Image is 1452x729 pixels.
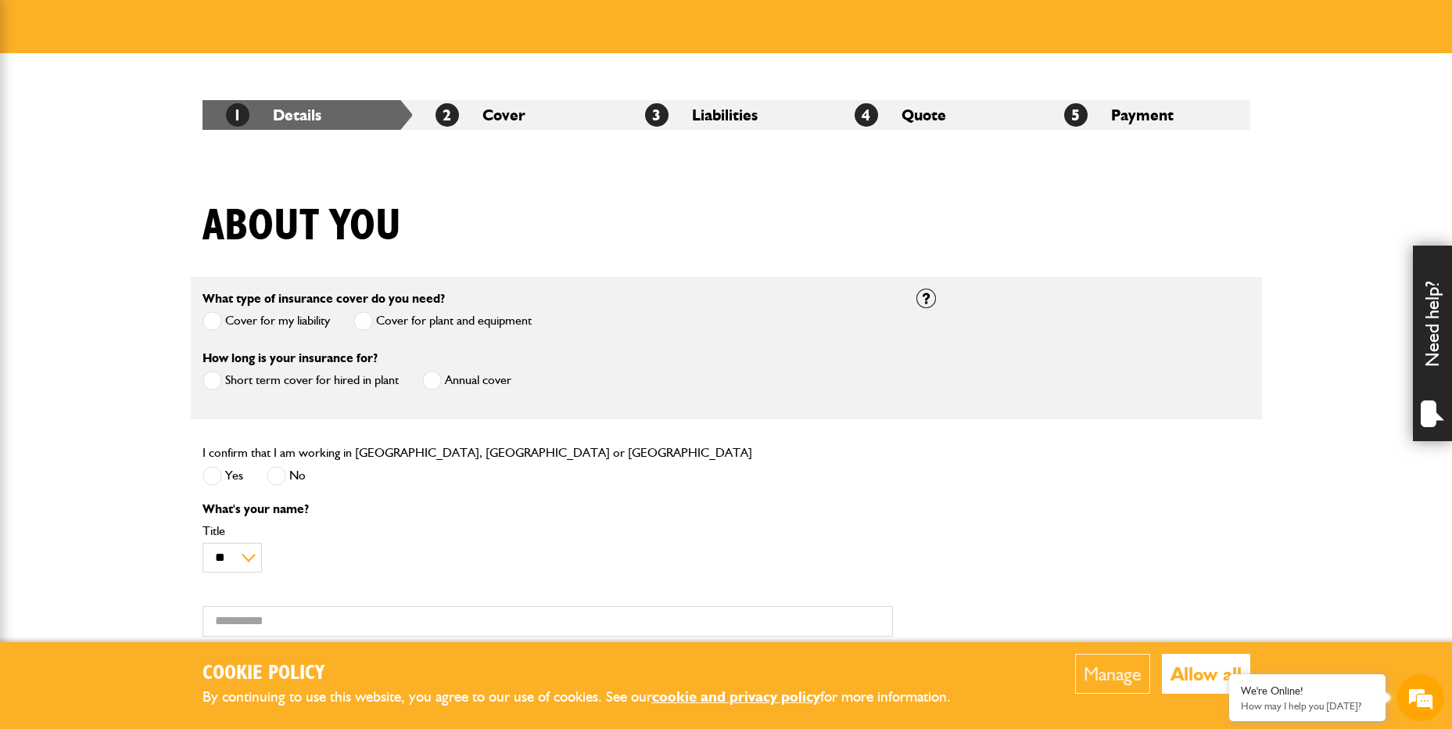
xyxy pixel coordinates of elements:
[203,100,412,130] li: Details
[203,525,893,537] label: Title
[226,103,249,127] span: 1
[203,466,243,486] label: Yes
[1041,100,1250,130] li: Payment
[652,688,820,706] a: cookie and privacy policy
[412,100,622,130] li: Cover
[831,100,1041,130] li: Quote
[1064,103,1088,127] span: 5
[267,466,306,486] label: No
[203,293,445,305] label: What type of insurance cover do you need?
[622,100,831,130] li: Liabilities
[1162,654,1250,694] button: Allow all
[1241,684,1374,698] div: We're Online!
[203,447,752,459] label: I confirm that I am working in [GEOGRAPHIC_DATA], [GEOGRAPHIC_DATA] or [GEOGRAPHIC_DATA]
[855,103,878,127] span: 4
[203,503,893,515] p: What's your name?
[422,371,511,390] label: Annual cover
[1241,700,1374,712] p: How may I help you today?
[1075,654,1150,694] button: Manage
[203,200,401,253] h1: About you
[203,371,399,390] label: Short term cover for hired in plant
[203,352,378,364] label: How long is your insurance for?
[353,311,532,331] label: Cover for plant and equipment
[1413,246,1452,441] div: Need help?
[436,103,459,127] span: 2
[203,685,977,709] p: By continuing to use this website, you agree to our use of cookies. See our for more information.
[203,662,977,686] h2: Cookie Policy
[645,103,669,127] span: 3
[203,311,330,331] label: Cover for my liability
